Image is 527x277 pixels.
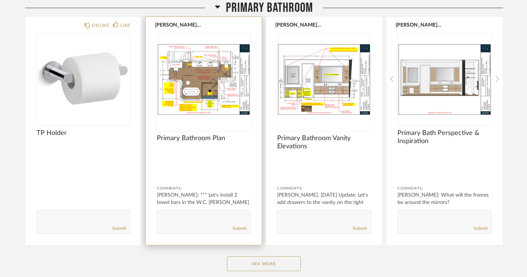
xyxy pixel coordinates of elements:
button: [PERSON_NAME]-G...18-25 16.pdf [275,22,322,28]
div: LIKE [120,22,130,29]
div: Comments: [157,185,251,192]
span: Primary Bath Perspective & Inspiration [397,129,491,145]
div: [PERSON_NAME]: *** Let's install 2 towel bars in the W.C. [PERSON_NAME] likes to spread out hi... [157,191,251,214]
a: Submit [473,225,488,232]
a: Submit [353,225,367,232]
img: undefined [277,33,371,125]
div: DISLIKE [92,22,109,29]
img: undefined [37,33,130,125]
div: 0 [277,33,371,125]
a: Submit [112,225,126,232]
div: [PERSON_NAME]: [DATE] Update: Let's add drawers to the vanity on the right and ... [277,191,371,214]
a: Submit [232,225,247,232]
span: Primary Bathroom Vanity Elevations [277,134,371,150]
img: undefined [397,33,491,125]
div: Comments: [277,185,371,192]
div: Comments: [397,185,491,192]
button: [PERSON_NAME]-G...18-25 23.pdf [396,22,442,28]
button: See More [227,256,301,271]
div: 0 [157,33,251,125]
div: [PERSON_NAME]: What will the frames be around the mirrors? [397,191,491,206]
span: TP Holder [37,129,130,137]
span: Primary Bathroom Plan [157,134,251,142]
button: [PERSON_NAME]-G...18-25 15.pdf [155,22,202,28]
img: undefined [157,33,251,125]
